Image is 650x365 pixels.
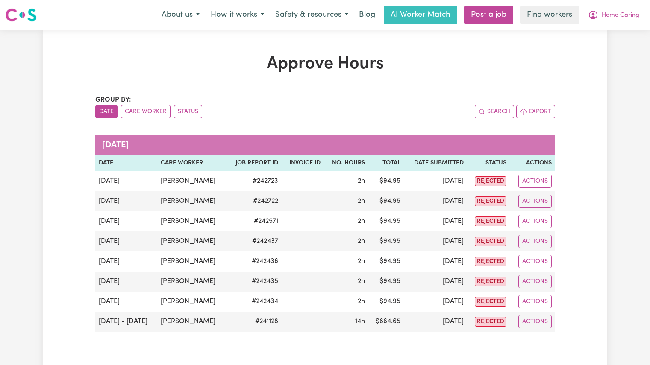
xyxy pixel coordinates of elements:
td: $ 94.95 [368,292,404,312]
th: Actions [510,155,555,171]
td: # 242434 [226,292,282,312]
img: Careseekers logo [5,7,37,23]
a: AI Worker Match [384,6,457,24]
span: rejected [475,257,506,266]
span: 14 hours [355,318,365,325]
th: No. Hours [324,155,368,171]
td: # 242722 [226,191,282,211]
td: # 242436 [226,251,282,272]
td: [DATE] - [DATE] [95,312,157,332]
span: 2 hours [358,258,365,265]
span: rejected [475,317,506,327]
td: [PERSON_NAME] [157,231,226,251]
td: [PERSON_NAME] [157,251,226,272]
td: # 242435 [226,272,282,292]
span: rejected [475,176,506,186]
td: [DATE] [404,171,467,191]
td: [DATE] [404,251,467,272]
th: Status [467,155,510,171]
button: sort invoices by paid status [174,105,202,118]
td: $ 94.95 [368,251,404,272]
th: Care worker [157,155,226,171]
td: [DATE] [95,231,157,251]
a: Blog [354,6,380,24]
button: Actions [518,315,552,328]
th: Job Report ID [226,155,282,171]
span: rejected [475,216,506,226]
td: $ 94.95 [368,272,404,292]
td: [PERSON_NAME] [157,312,226,332]
td: [DATE] [95,171,157,191]
td: [DATE] [95,191,157,211]
td: [DATE] [404,191,467,211]
button: Safety & resources [270,6,354,24]
td: $ 94.95 [368,211,404,231]
td: [DATE] [95,272,157,292]
td: [DATE] [404,231,467,251]
button: About us [156,6,205,24]
span: rejected [475,196,506,206]
button: Search [475,105,514,118]
td: [PERSON_NAME] [157,272,226,292]
button: sort invoices by care worker [121,105,171,118]
th: Date [95,155,157,171]
td: [DATE] [404,292,467,312]
button: Actions [518,175,552,188]
button: Actions [518,195,552,208]
td: [PERSON_NAME] [157,191,226,211]
button: Actions [518,215,552,228]
td: # 242723 [226,171,282,191]
th: Invoice ID [282,155,324,171]
th: Total [368,155,404,171]
td: [PERSON_NAME] [157,292,226,312]
td: [DATE] [404,211,467,231]
td: # 242571 [226,211,282,231]
span: Group by: [95,96,131,103]
td: [DATE] [95,211,157,231]
h1: Approve Hours [95,54,555,74]
span: 2 hours [358,238,365,245]
span: Home Caring [602,11,639,20]
caption: [DATE] [95,135,555,155]
a: Careseekers logo [5,5,37,25]
span: 2 hours [358,278,365,285]
a: Find workers [520,6,579,24]
td: # 241128 [226,312,282,332]
td: [DATE] [95,292,157,312]
button: My Account [582,6,645,24]
span: 2 hours [358,298,365,305]
td: # 242437 [226,231,282,251]
button: Actions [518,295,552,308]
span: 2 hours [358,198,365,204]
button: sort invoices by date [95,105,118,118]
a: Post a job [464,6,513,24]
td: [DATE] [404,312,467,332]
button: How it works [205,6,270,24]
span: 2 hours [358,218,365,225]
span: rejected [475,297,506,307]
button: Export [516,105,555,118]
button: Actions [518,275,552,288]
span: rejected [475,277,506,286]
th: Date Submitted [404,155,467,171]
td: $ 94.95 [368,231,404,251]
span: rejected [475,237,506,246]
td: $ 94.95 [368,171,404,191]
td: [PERSON_NAME] [157,211,226,231]
td: [DATE] [95,251,157,272]
button: Actions [518,255,552,268]
span: 2 hours [358,178,365,184]
button: Actions [518,235,552,248]
td: [DATE] [404,272,467,292]
td: $ 664.65 [368,312,404,332]
td: [PERSON_NAME] [157,171,226,191]
td: $ 94.95 [368,191,404,211]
